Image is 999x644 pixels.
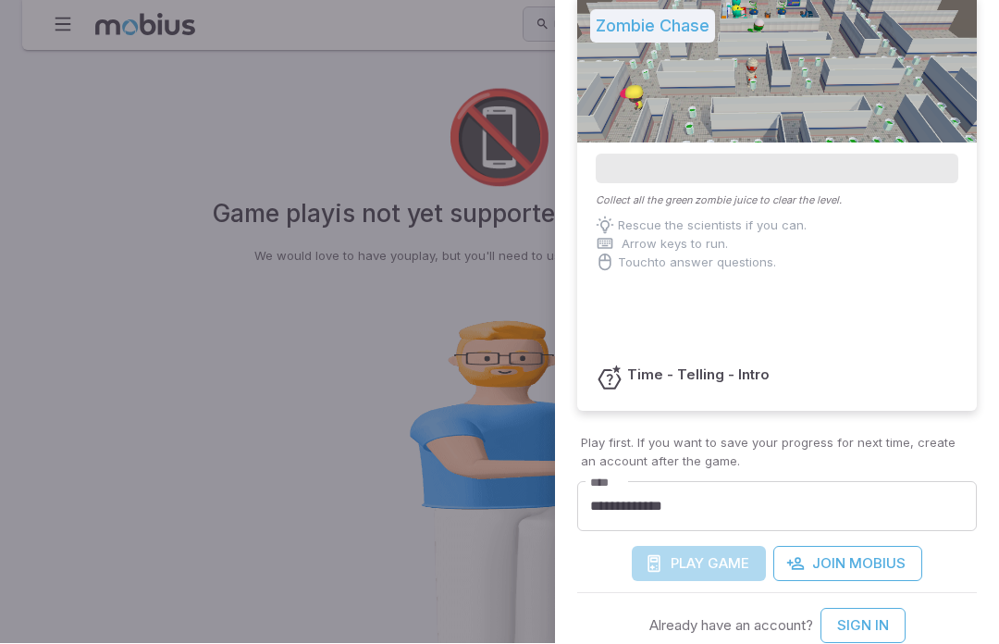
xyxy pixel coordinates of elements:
p: Collect all the green zombie juice to clear the level. [596,193,958,209]
p: Touch to answer questions. [618,254,776,272]
h5: Zombie Chase [590,10,715,43]
p: Already have an account? [649,616,813,637]
a: Join Mobius [773,547,922,582]
div: Game play is only available on desktop and laptop devices [632,547,766,582]
p: Rescue the scientists if you can. [618,217,807,235]
h6: Time - Telling - Intro [627,365,770,386]
a: Sign In [820,609,906,644]
p: Arrow keys to run. [622,235,728,254]
p: Play first. If you want to save your progress for next time, create an account after the game. [581,434,973,471]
